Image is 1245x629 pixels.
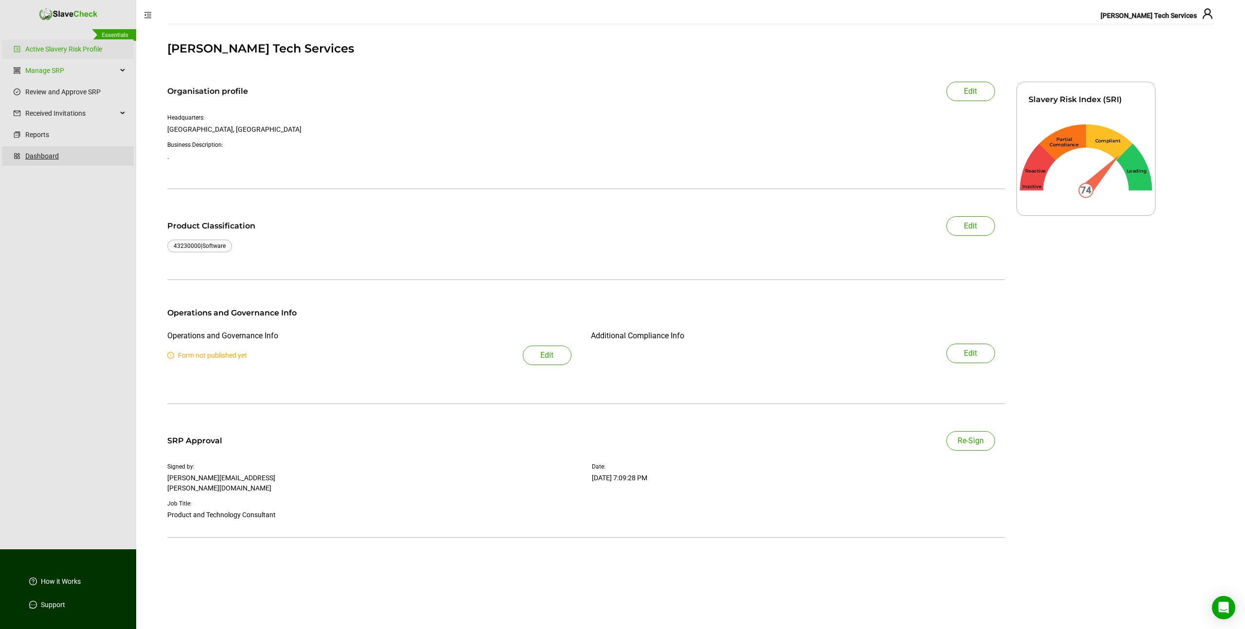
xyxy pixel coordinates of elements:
div: Additional Compliance Info [591,330,684,342]
button: Edit [946,82,995,101]
div: [DATE] 7:09:28 PM [592,473,1005,483]
button: Edit [946,216,995,236]
div: Slavery Risk Index (SRI) [1029,94,1143,105]
text: 74 [1081,185,1091,196]
button: Edit [946,344,995,363]
a: Manage SRP [25,61,117,80]
a: Dashboard [25,146,126,166]
div: Signed by: [167,462,323,471]
div: SRP Approval [167,435,222,447]
div: Product Classification [167,220,290,232]
svg: Gauge 74 [1008,105,1164,214]
div: Compliant [1092,138,1123,144]
div: Date: [592,462,1005,471]
div: Operations and Governance Info [167,330,278,342]
span: Edit [964,86,977,97]
div: Inactive [1016,184,1048,190]
button: Re-Sign [946,431,995,451]
a: Active Slavery Risk Profile [25,39,126,59]
span: [PERSON_NAME] Tech Services [1101,12,1197,19]
div: Headquarters: [167,113,1005,122]
div: [PERSON_NAME][EMAIL_ADDRESS][PERSON_NAME][DOMAIN_NAME] [167,473,323,493]
span: Re-Sign [958,435,984,447]
div: [PERSON_NAME] Tech Services [167,40,1214,57]
div: [GEOGRAPHIC_DATA], [GEOGRAPHIC_DATA] [167,124,1005,134]
span: group [14,67,20,74]
div: Reactive [1020,168,1051,174]
a: Reports [25,125,126,144]
a: Support [41,600,65,610]
span: Received Invitations [25,104,117,123]
div: Product and Technology Consultant [167,510,323,520]
span: Edit [540,349,553,361]
div: Job Title: [167,499,323,508]
div: Leading [1121,168,1152,174]
p: . [167,152,1005,161]
div: Partial Compliance [1049,136,1080,148]
div: Organisation profile [167,86,248,97]
div: 43230000 | Software [174,241,226,251]
a: Review and Approve SRP [25,82,126,102]
span: user [1202,8,1213,19]
span: question-circle [29,577,37,585]
span: menu-fold [144,11,152,19]
div: Operations and Governance Info [167,307,995,319]
span: Edit [964,220,977,232]
span: Edit [964,348,977,359]
span: Form not published yet [167,351,247,359]
div: Business Description: [167,140,1005,150]
div: Open Intercom Messenger [1212,596,1235,619]
span: exclamation-circle [167,352,174,359]
button: Edit [523,346,571,365]
span: mail [14,110,20,117]
a: How it Works [41,577,81,586]
span: message [29,601,37,609]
